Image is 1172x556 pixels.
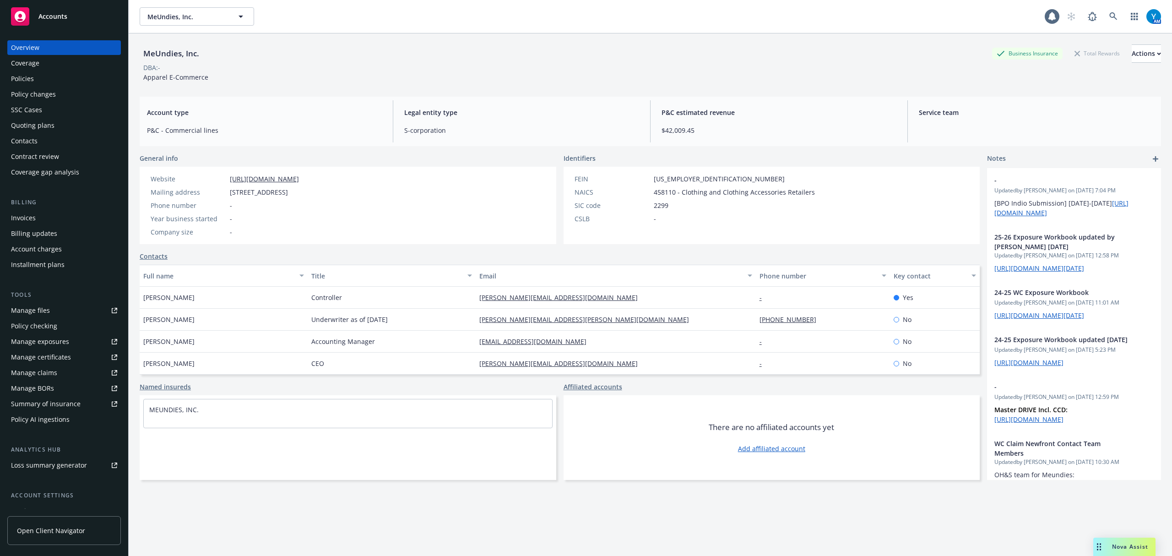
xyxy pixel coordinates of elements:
span: 24-25 WC Exposure Workbook [994,288,1130,297]
a: Account charges [7,242,121,256]
span: - [654,214,656,223]
div: Quoting plans [11,118,54,133]
a: MEUNDIES, INC. [149,405,199,414]
span: P&C estimated revenue [662,108,896,117]
a: Manage files [7,303,121,318]
a: [URL][DOMAIN_NAME] [994,415,1063,424]
span: Accounts [38,13,67,20]
a: Manage certificates [7,350,121,365]
div: Analytics hub [7,445,121,454]
span: CEO [311,359,324,368]
div: Full name [143,271,294,281]
span: No [903,315,912,324]
div: 24-25 WC Exposure WorkbookUpdatedby [PERSON_NAME] on [DATE] 11:01 AM[URL][DOMAIN_NAME][DATE] [987,280,1161,327]
div: Business Insurance [992,48,1063,59]
a: Coverage [7,56,121,71]
a: Service team [7,504,121,518]
a: Summary of insurance [7,397,121,411]
a: add [1150,153,1161,164]
a: Contacts [7,134,121,148]
a: Manage BORs [7,381,121,396]
a: Policy checking [7,319,121,333]
span: General info [140,153,178,163]
div: SSC Cases [11,103,42,117]
span: Updated by [PERSON_NAME] on [DATE] 7:04 PM [994,186,1154,195]
a: Billing updates [7,226,121,241]
span: Account type [147,108,382,117]
span: - [994,175,1130,185]
button: Title [308,265,476,287]
a: Manage exposures [7,334,121,349]
div: SIC code [575,201,650,210]
div: Coverage gap analysis [11,165,79,180]
span: - [994,382,1130,392]
div: Coverage [11,56,39,71]
img: photo [1146,9,1161,24]
div: 24-25 Exposure Workbook updated [DATE]Updatedby [PERSON_NAME] on [DATE] 5:23 PM[URL][DOMAIN_NAME] [987,327,1161,375]
button: Full name [140,265,308,287]
span: S-corporation [404,125,639,135]
div: Tools [7,290,121,300]
span: 24-25 Exposure Workbook updated [DATE] [994,335,1130,344]
a: Add affiliated account [738,444,805,453]
a: Installment plans [7,257,121,272]
a: Start snowing [1062,7,1080,26]
div: Loss summary generator [11,458,87,473]
a: SSC Cases [7,103,121,117]
div: WC Claim Newfront Contact Team MembersUpdatedby [PERSON_NAME] on [DATE] 10:30 AMOH&S team for Meu... [987,431,1161,516]
span: [PERSON_NAME] [143,293,195,302]
span: - [230,214,232,223]
button: Nova Assist [1093,538,1156,556]
div: Company size [151,227,226,237]
div: DBA: - [143,63,160,72]
span: Underwriter as of [DATE] [311,315,388,324]
span: Service team [919,108,1154,117]
div: Website [151,174,226,184]
div: Drag to move [1093,538,1105,556]
button: Key contact [890,265,980,287]
span: [PERSON_NAME] [143,359,195,368]
div: Total Rewards [1070,48,1124,59]
div: Overview [11,40,39,55]
a: Contacts [140,251,168,261]
a: Coverage gap analysis [7,165,121,180]
div: Contacts [11,134,38,148]
a: [PHONE_NUMBER] [760,315,824,324]
span: Accounting Manager [311,337,375,346]
div: -Updatedby [PERSON_NAME] on [DATE] 7:04 PM[BPO Indio Submission] [DATE]-[DATE][URL][DOMAIN_NAME] [987,168,1161,225]
span: Nova Assist [1112,543,1148,551]
div: Manage claims [11,365,57,380]
p: [BPO Indio Submission] [DATE]-[DATE] [994,198,1154,218]
span: 458110 - Clothing and Clothing Accessories Retailers [654,187,815,197]
a: - [760,293,769,302]
strong: Master DRIVE Incl. CCD: [994,405,1068,414]
div: Installment plans [11,257,65,272]
a: Search [1104,7,1123,26]
div: CSLB [575,214,650,223]
div: Actions [1132,45,1161,62]
div: NAICS [575,187,650,197]
a: [URL][DOMAIN_NAME] [230,174,299,183]
div: Policy changes [11,87,56,102]
span: Identifiers [564,153,596,163]
span: [US_EMPLOYER_IDENTIFICATION_NUMBER] [654,174,785,184]
a: - [760,337,769,346]
a: Invoices [7,211,121,225]
span: $42,009.45 [662,125,896,135]
span: There are no affiliated accounts yet [709,422,834,433]
div: Manage BORs [11,381,54,396]
a: [EMAIL_ADDRESS][DOMAIN_NAME] [479,337,594,346]
div: Policy checking [11,319,57,333]
a: Loss summary generator [7,458,121,473]
a: - [760,359,769,368]
a: Contract review [7,149,121,164]
a: [PERSON_NAME][EMAIL_ADDRESS][DOMAIN_NAME] [479,293,645,302]
div: Policy AI ingestions [11,412,70,427]
div: Contract review [11,149,59,164]
span: No [903,337,912,346]
div: Title [311,271,462,281]
div: FEIN [575,174,650,184]
a: Overview [7,40,121,55]
div: 25-26 Exposure Workbook updated by [PERSON_NAME] [DATE]Updatedby [PERSON_NAME] on [DATE] 12:58 PM... [987,225,1161,280]
div: Billing [7,198,121,207]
